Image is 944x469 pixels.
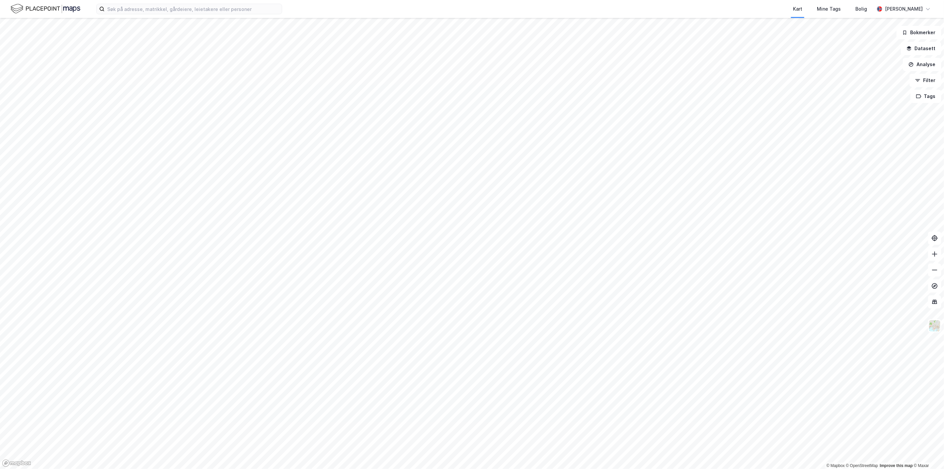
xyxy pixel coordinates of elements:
iframe: Chat Widget [911,437,944,469]
button: Tags [910,90,941,103]
img: Z [928,320,941,332]
div: Mine Tags [817,5,841,13]
div: Bolig [855,5,867,13]
button: Datasett [901,42,941,55]
a: OpenStreetMap [846,463,878,468]
a: Mapbox [826,463,845,468]
a: Improve this map [880,463,913,468]
button: Analyse [903,58,941,71]
img: logo.f888ab2527a4732fd821a326f86c7f29.svg [11,3,80,15]
div: Kart [793,5,802,13]
a: Mapbox homepage [2,459,31,467]
button: Filter [909,74,941,87]
button: Bokmerker [897,26,941,39]
input: Søk på adresse, matrikkel, gårdeiere, leietakere eller personer [105,4,282,14]
div: [PERSON_NAME] [885,5,923,13]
